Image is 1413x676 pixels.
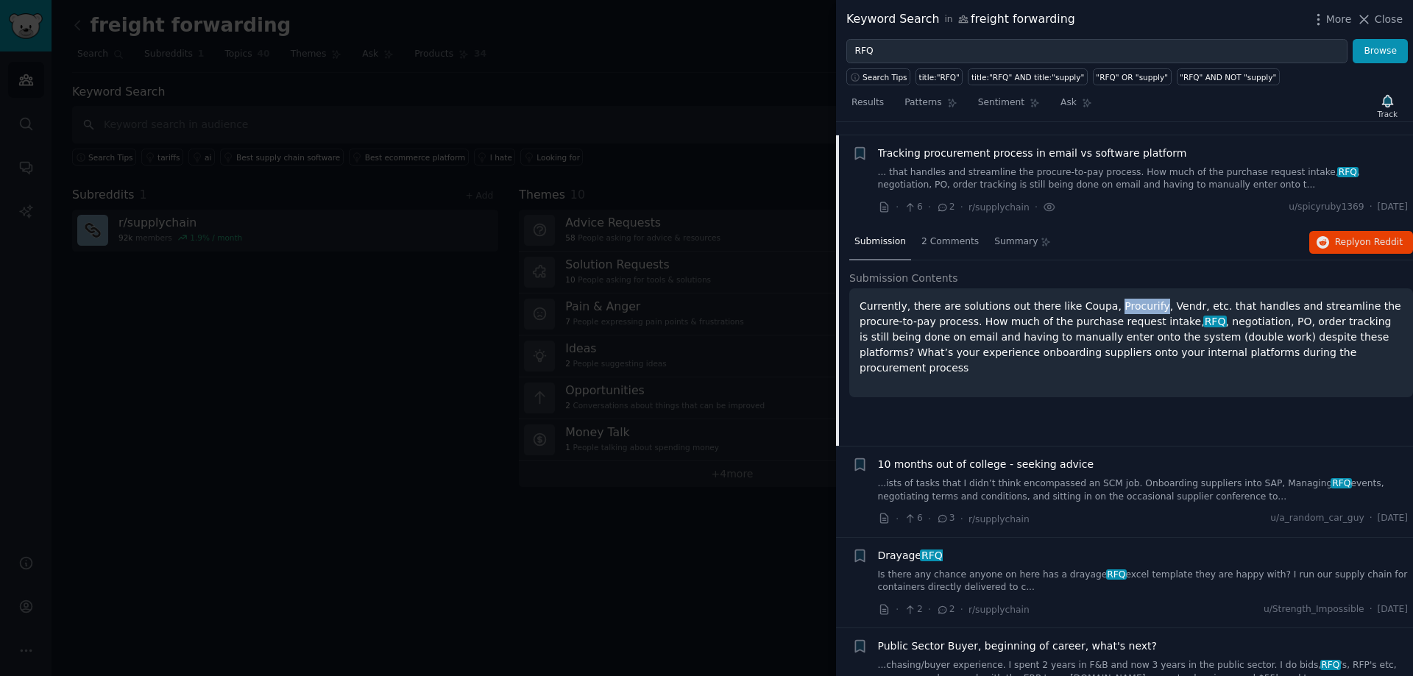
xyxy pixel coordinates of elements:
[1353,39,1408,64] button: Browse
[928,602,931,617] span: ·
[896,511,899,527] span: ·
[1055,91,1097,121] a: Ask
[968,68,1087,85] a: title:"RFQ" AND title:"supply"
[878,166,1409,192] a: ... that handles and streamline the procure-to-pay process. How much of the purchase request inta...
[1311,12,1352,27] button: More
[878,548,943,563] span: Drayage
[878,548,943,563] a: DrayageRFQ
[1370,603,1373,616] span: ·
[960,511,963,527] span: ·
[878,457,1094,472] a: 10 months out of college - seeking advice
[968,202,1030,213] span: r/supplychain
[896,602,899,617] span: ·
[1309,231,1413,255] button: Replyon Reddit
[1370,512,1373,525] span: ·
[1106,569,1127,580] span: RFQ
[1093,68,1172,85] a: "RFQ" OR "supply"
[1060,96,1077,110] span: Ask
[860,299,1403,376] p: Currently, there are solutions out there like Coupa, Procurify, Vendr, etc. that handles and stre...
[919,72,960,82] div: title:"RFQ"
[936,512,955,525] span: 3
[1375,12,1403,27] span: Close
[904,96,941,110] span: Patterns
[878,569,1409,594] a: Is there any chance anyone on here has a drayageRFQexcel template they are happy with? I run our ...
[1360,237,1403,247] span: on Reddit
[849,271,958,286] span: Submission Contents
[1356,12,1403,27] button: Close
[1335,236,1403,249] span: Reply
[1096,72,1168,82] div: "RFQ" OR "supply"
[1180,72,1276,82] div: "RFQ" AND NOT "supply"
[904,201,922,214] span: 6
[1331,478,1352,488] span: RFQ
[1289,201,1364,214] span: u/spicyruby1369
[1337,167,1359,177] span: RFQ
[878,146,1187,161] a: Tracking procurement process in email vs software platform
[920,549,943,561] span: RFQ
[928,199,931,215] span: ·
[904,512,922,525] span: 6
[978,96,1024,110] span: Sentiment
[1270,512,1364,525] span: u/a_random_car_guy
[974,112,1035,122] span: r/supplychain
[968,605,1030,615] span: r/supplychain
[904,603,922,616] span: 2
[944,13,952,26] span: in
[878,477,1409,503] a: ...ists of tasks that I didn’t think encompassed an SCM job. Onboarding suppliers into SAP, Manag...
[971,72,1084,82] div: title:"RFQ" AND title:"supply"
[878,638,1157,654] a: Public Sector Buyer, beginning of career, what's next?
[960,602,963,617] span: ·
[1326,12,1352,27] span: More
[1203,316,1227,327] span: RFQ
[851,96,884,110] span: Results
[863,72,907,82] span: Search Tips
[973,91,1045,121] a: Sentiment
[899,91,962,121] a: Patterns
[854,235,906,249] span: Submission
[1177,68,1280,85] a: "RFQ" AND NOT "supply"
[846,10,1075,29] div: Keyword Search freight forwarding
[1378,109,1398,119] div: Track
[896,199,899,215] span: ·
[968,514,1030,524] span: r/supplychain
[1264,603,1364,616] span: u/Strength_Impossible
[1035,199,1038,215] span: ·
[1378,512,1408,525] span: [DATE]
[846,68,910,85] button: Search Tips
[936,603,955,616] span: 2
[1320,660,1342,670] span: RFQ
[1373,90,1403,121] button: Track
[1378,201,1408,214] span: [DATE]
[936,201,955,214] span: 2
[994,235,1038,249] span: Summary
[960,199,963,215] span: ·
[846,39,1348,64] input: Try a keyword related to your business
[916,68,963,85] a: title:"RFQ"
[846,91,889,121] a: Results
[921,235,979,249] span: 2 Comments
[1370,201,1373,214] span: ·
[928,511,931,527] span: ·
[1378,603,1408,616] span: [DATE]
